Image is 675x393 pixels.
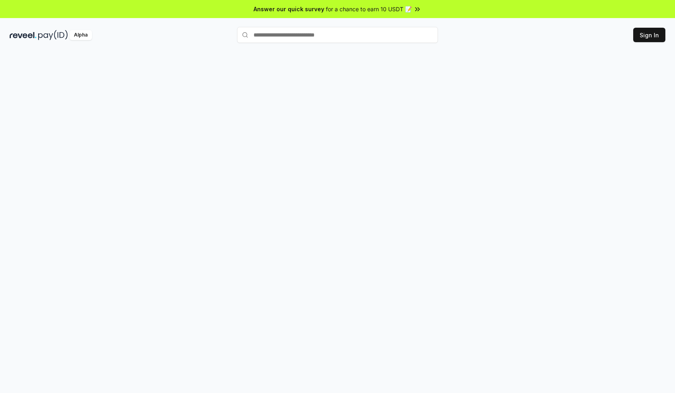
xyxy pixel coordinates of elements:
[70,30,92,40] div: Alpha
[326,5,412,13] span: for a chance to earn 10 USDT 📝
[633,28,665,42] button: Sign In
[38,30,68,40] img: pay_id
[254,5,324,13] span: Answer our quick survey
[10,30,37,40] img: reveel_dark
